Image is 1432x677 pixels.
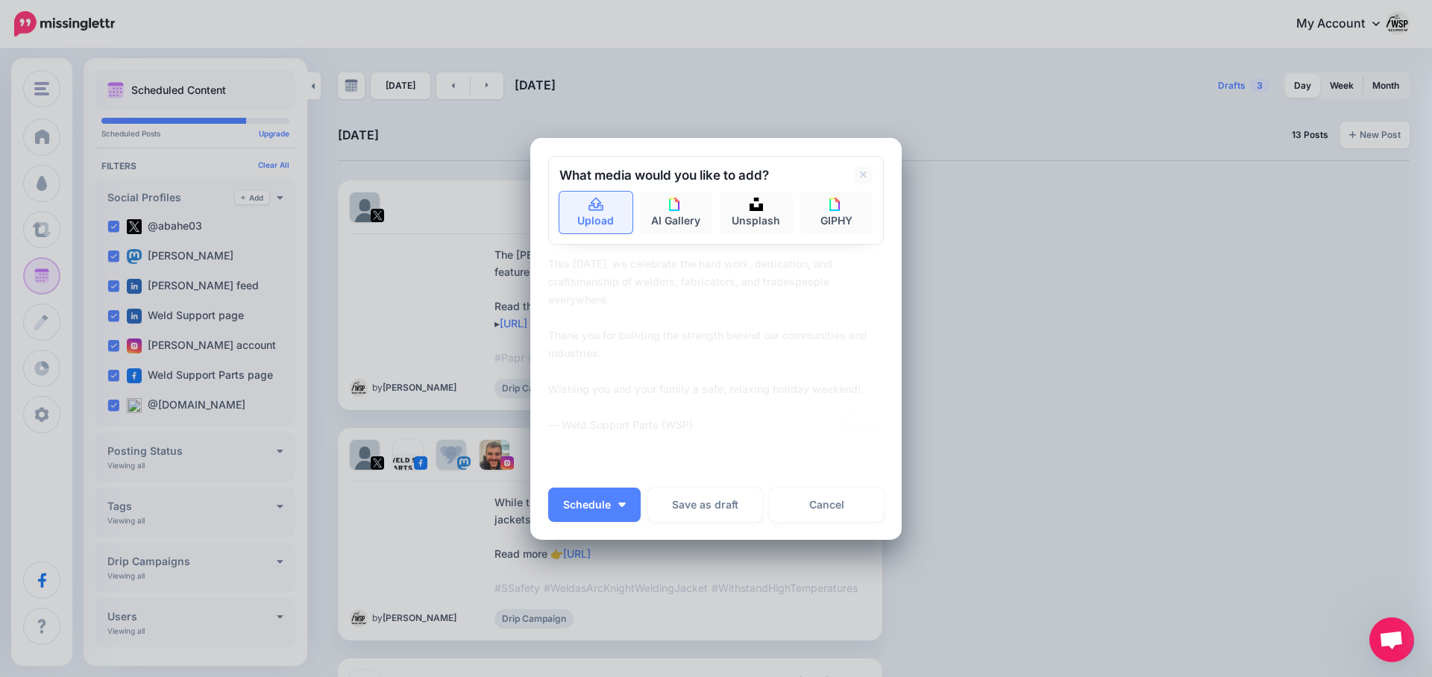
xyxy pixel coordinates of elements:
[669,198,682,211] img: icon-giphy-square.png
[559,169,769,182] h2: What media would you like to add?
[648,488,762,522] button: Save as draft
[640,192,713,233] a: AI Gallery
[548,488,641,522] button: Schedule
[829,198,843,211] img: icon-giphy-square.png
[548,219,891,434] textarea: To enrich screen reader interactions, please activate Accessibility in Grammarly extension settings
[559,192,632,233] a: Upload
[720,192,793,233] a: Unsplash
[563,500,611,510] span: Schedule
[618,503,626,507] img: arrow-down-white.png
[750,198,763,211] img: icon-unsplash-square.png
[800,192,873,233] a: GIPHY
[770,488,884,522] a: Cancel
